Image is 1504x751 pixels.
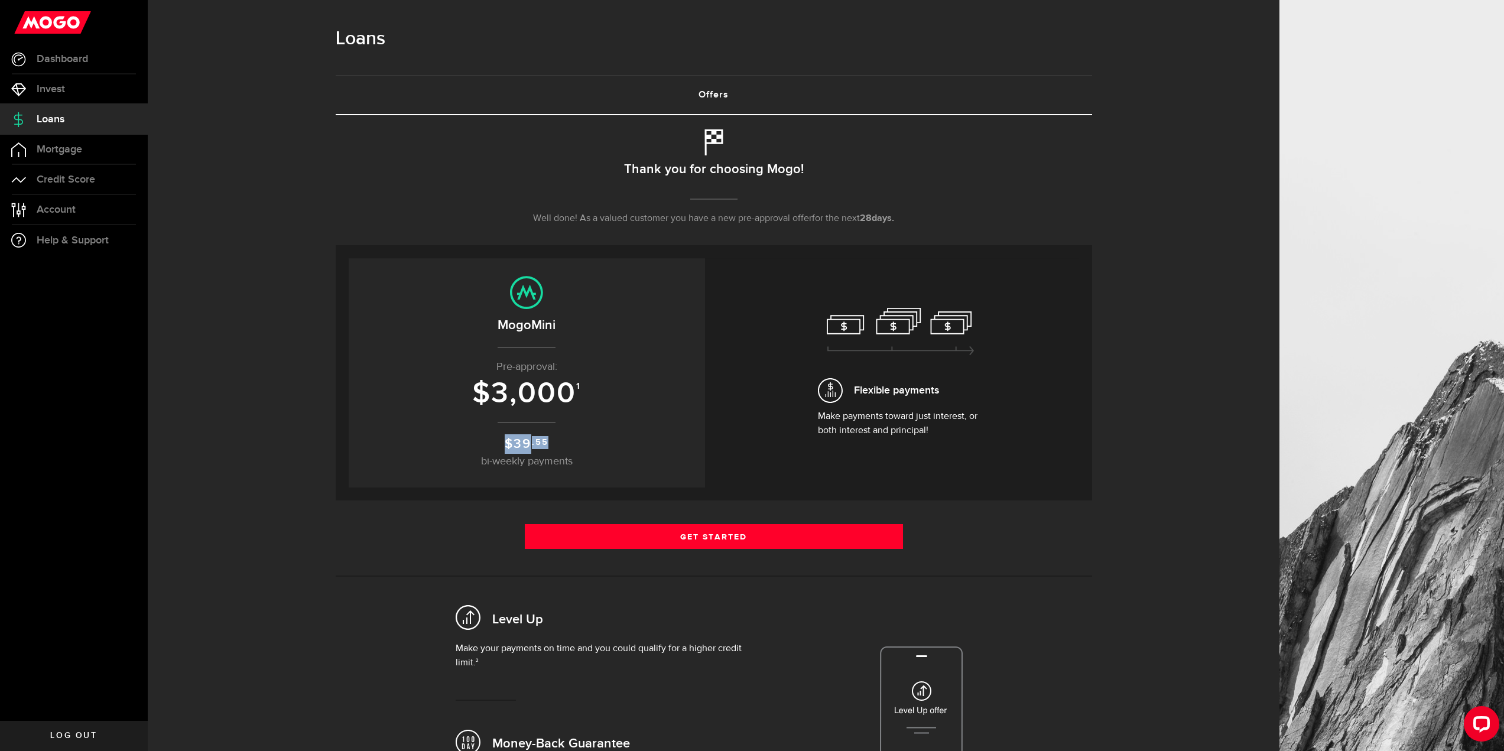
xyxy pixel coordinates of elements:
span: Invest [37,84,65,95]
p: Pre-approval: [360,359,693,375]
span: Credit Score [37,174,95,185]
h2: Level Up [492,611,543,629]
sup: 1 [576,381,581,392]
ul: Tabs Navigation [336,75,1092,115]
span: days. [872,214,894,223]
span: Loans [37,114,64,125]
span: bi-weekly payments [481,456,573,467]
span: Mortgage [37,144,82,155]
span: 3,000 [491,376,576,411]
span: Dashboard [37,54,88,64]
span: for the next [812,214,860,223]
sup: .55 [532,436,548,449]
span: $ [472,376,491,411]
iframe: LiveChat chat widget [1454,701,1504,751]
h2: MogoMini [360,316,693,335]
span: 28 [860,214,872,223]
span: Help & Support [37,235,109,246]
p: Make payments toward just interest, or both interest and principal! [818,409,983,438]
h1: Loans [336,24,1092,54]
span: Account [37,204,76,215]
span: 39 [514,436,531,452]
h2: Thank you for choosing Mogo! [624,157,804,182]
a: Get Started [525,524,903,549]
sup: 2 [476,658,479,663]
span: Well done! As a valued customer you have a new pre-approval offer [533,214,812,223]
p: Make your payments on time and you could qualify for a higher credit limit. [456,642,751,670]
a: Offers [336,76,1092,114]
span: $ [505,436,514,452]
span: Log out [50,732,97,740]
span: Flexible payments [854,382,939,398]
